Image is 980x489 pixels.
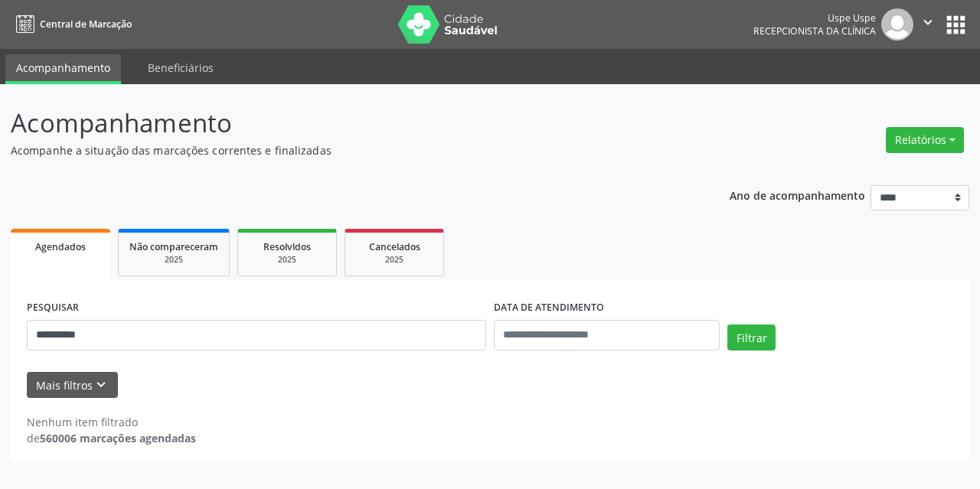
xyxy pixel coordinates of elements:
[129,254,218,266] div: 2025
[753,24,876,37] span: Recepcionista da clínica
[5,54,121,84] a: Acompanhamento
[129,240,218,253] span: Não compareceram
[35,240,86,253] span: Agendados
[40,431,196,445] strong: 560006 marcações agendadas
[11,11,132,37] a: Central de Marcação
[727,324,776,350] button: Filtrar
[11,142,681,158] p: Acompanhe a situação das marcações correntes e finalizadas
[356,254,433,266] div: 2025
[730,185,865,204] p: Ano de acompanhamento
[263,240,311,253] span: Resolvidos
[27,414,196,430] div: Nenhum item filtrado
[494,296,604,320] label: DATA DE ATENDIMENTO
[886,127,964,153] button: Relatórios
[881,8,913,41] img: img
[137,54,224,81] a: Beneficiários
[249,254,325,266] div: 2025
[27,430,196,446] div: de
[369,240,420,253] span: Cancelados
[11,104,681,142] p: Acompanhamento
[942,11,969,38] button: apps
[27,296,79,320] label: PESQUISAR
[753,11,876,24] div: Uspe Uspe
[27,372,118,399] button: Mais filtroskeyboard_arrow_down
[40,18,132,31] span: Central de Marcação
[920,14,936,31] i: 
[93,377,109,393] i: keyboard_arrow_down
[913,8,942,41] button: 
